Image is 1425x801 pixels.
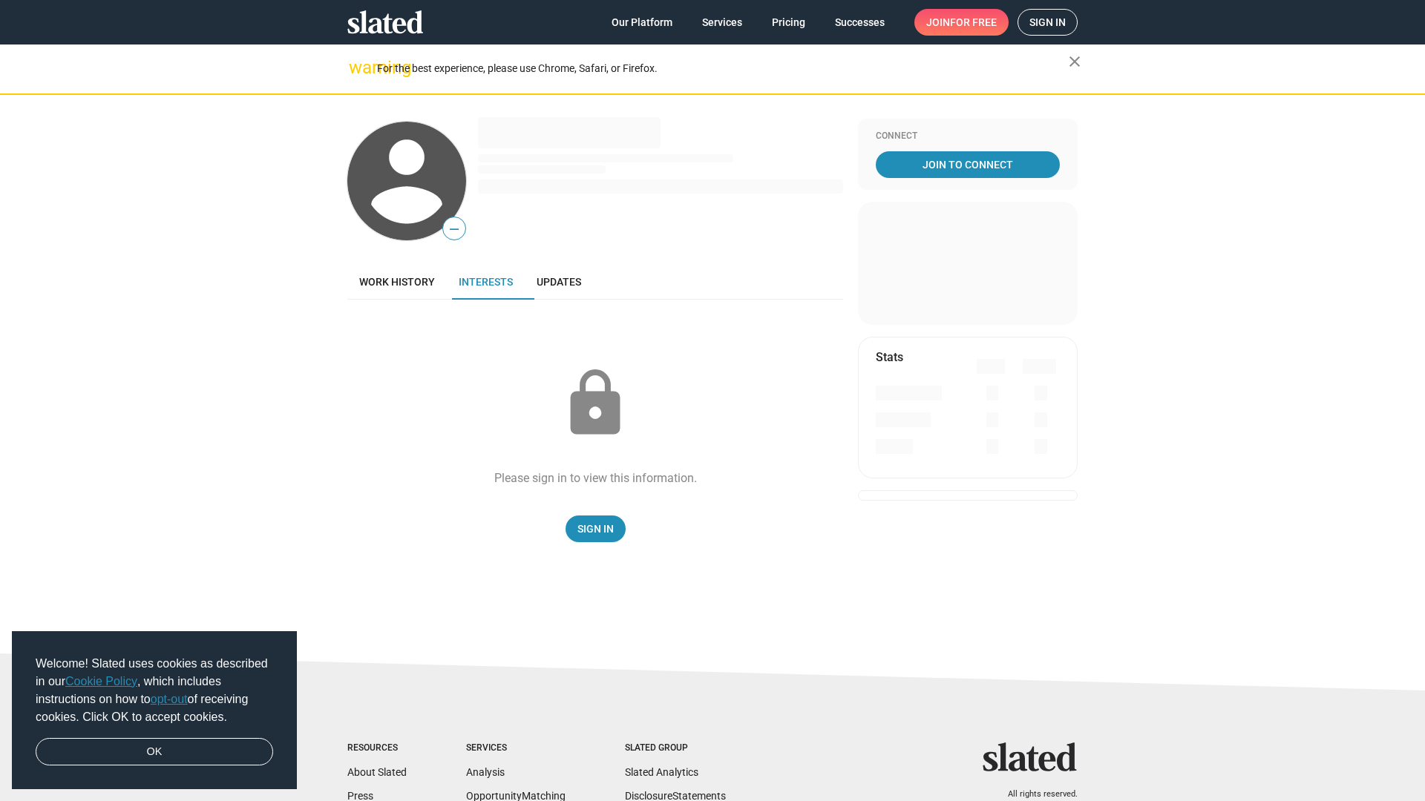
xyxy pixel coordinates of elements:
span: Successes [835,9,885,36]
span: Join [926,9,997,36]
span: Welcome! Slated uses cookies as described in our , which includes instructions on how to of recei... [36,655,273,726]
a: Successes [823,9,897,36]
span: — [443,220,465,239]
a: Pricing [760,9,817,36]
a: dismiss cookie message [36,738,273,766]
a: Interests [447,264,525,300]
span: Sign In [577,515,614,542]
a: Work history [347,264,447,300]
span: Join To Connect [879,151,1057,178]
span: Sign in [1029,10,1066,35]
mat-icon: warning [349,59,367,76]
span: Services [702,9,742,36]
a: Analysis [466,766,505,778]
span: Work history [359,276,435,288]
span: Updates [537,276,581,288]
span: for free [950,9,997,36]
a: Joinfor free [914,9,1009,36]
div: Connect [876,131,1060,142]
a: Sign in [1018,9,1078,36]
div: cookieconsent [12,631,297,790]
span: Our Platform [612,9,672,36]
mat-card-title: Stats [876,349,903,365]
a: Slated Analytics [625,766,698,778]
div: Slated Group [625,742,726,754]
div: Please sign in to view this information. [494,470,697,486]
span: Interests [459,276,513,288]
a: About Slated [347,766,407,778]
a: Cookie Policy [65,675,137,688]
a: Updates [525,264,593,300]
a: opt-out [151,693,188,705]
a: Services [690,9,754,36]
a: Join To Connect [876,151,1060,178]
span: Pricing [772,9,805,36]
mat-icon: close [1066,53,1084,70]
div: Resources [347,742,407,754]
mat-icon: lock [558,366,632,441]
a: Sign In [566,515,626,542]
div: Services [466,742,566,754]
div: For the best experience, please use Chrome, Safari, or Firefox. [377,59,1069,79]
a: Our Platform [600,9,684,36]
